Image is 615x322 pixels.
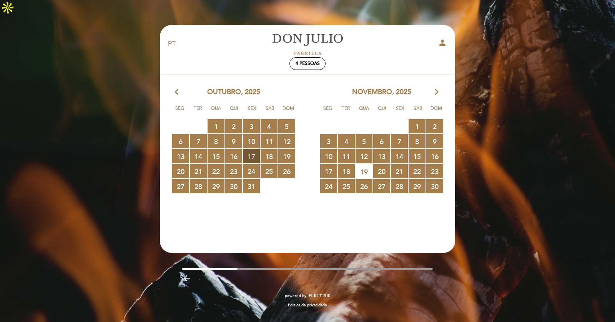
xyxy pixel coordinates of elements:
span: 28 [190,179,207,193]
span: Seg [172,105,188,119]
span: Qua [208,105,224,119]
span: 7 [391,134,408,148]
span: 11 [261,134,278,148]
span: 19 [356,164,372,179]
span: 2 [225,119,242,133]
span: outubro, 2025 [207,87,260,97]
span: 8 [409,134,426,148]
span: 3 [320,134,337,148]
span: Sáb [263,105,278,119]
span: 30 [225,179,242,193]
i: arrow_backward [182,274,191,283]
span: 9 [426,134,443,148]
span: 11 [338,149,355,163]
span: 21 [190,164,207,178]
span: 22 [409,164,426,178]
span: 4 [261,119,278,133]
span: Dom [429,105,444,119]
span: 27 [373,179,390,193]
span: 10 [320,149,337,163]
span: 31 [243,179,260,193]
a: [PERSON_NAME] [259,33,356,55]
span: 22 [208,164,224,178]
span: 27 [172,179,189,193]
i: arrow_forward_ios [433,87,440,97]
span: 26 [356,179,372,193]
span: 16 [426,149,443,163]
span: 5 [356,134,372,148]
span: 13 [172,149,189,163]
span: Sáb [411,105,426,119]
span: 17 [320,164,337,178]
span: Ter [338,105,354,119]
span: 20 [172,164,189,178]
span: 13 [373,149,390,163]
span: 29 [409,179,426,193]
span: Ter [190,105,206,119]
span: 8 [208,134,224,148]
span: powered by [285,293,306,299]
span: 28 [391,179,408,193]
span: Sex [392,105,408,119]
span: 18 [261,149,278,163]
span: 5 [278,119,295,133]
span: 1 [208,119,224,133]
span: novembro, 2025 [352,87,411,97]
a: powered by [285,293,330,299]
span: 19 [278,149,295,163]
span: 15 [409,149,426,163]
i: person [438,38,447,47]
span: 25 [261,164,278,178]
span: Qui [226,105,242,119]
span: Qui [374,105,390,119]
span: 23 [426,164,443,178]
span: 24 [320,179,337,193]
span: 4 pessoas [296,61,320,66]
span: 23 [225,164,242,178]
span: 26 [278,164,295,178]
span: 30 [426,179,443,193]
span: 12 [356,149,372,163]
span: 7 [190,134,207,148]
span: 6 [373,134,390,148]
span: 3 [243,119,260,133]
span: 4 [338,134,355,148]
span: 14 [391,149,408,163]
span: 14 [190,149,207,163]
span: 10 [243,134,260,148]
a: Política de privacidade [288,302,327,308]
span: Dom [281,105,296,119]
span: 18 [338,164,355,178]
span: Seg [320,105,336,119]
i: arrow_back_ios [175,87,182,97]
span: 12 [278,134,295,148]
button: person [438,38,447,50]
span: 1 [409,119,426,133]
span: 25 [338,179,355,193]
span: 29 [208,179,224,193]
span: 9 [225,134,242,148]
span: 20 [373,164,390,178]
span: 24 [243,164,260,178]
span: 16 [225,149,242,163]
span: Qua [356,105,372,119]
span: 21 [391,164,408,178]
span: 17 [243,149,260,163]
span: 6 [172,134,189,148]
span: Sex [244,105,260,119]
span: 15 [208,149,224,163]
img: MEITRE [308,294,330,298]
span: 2 [426,119,443,133]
